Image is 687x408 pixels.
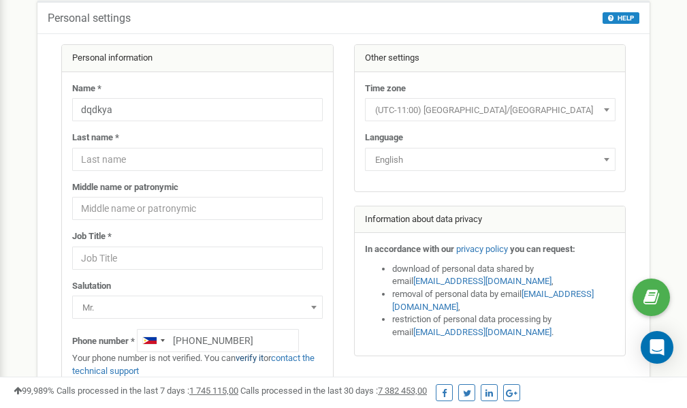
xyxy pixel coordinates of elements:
[48,12,131,25] h5: Personal settings
[72,280,111,293] label: Salutation
[365,82,406,95] label: Time zone
[72,131,119,144] label: Last name *
[413,327,552,337] a: [EMAIL_ADDRESS][DOMAIN_NAME]
[138,330,169,351] div: Telephone country code
[641,331,673,364] div: Open Intercom Messenger
[603,12,639,24] button: HELP
[72,247,323,270] input: Job Title
[365,131,403,144] label: Language
[14,386,54,396] span: 99,989%
[365,148,616,171] span: English
[72,352,323,377] p: Your phone number is not verified. You can or
[365,98,616,121] span: (UTC-11:00) Pacific/Midway
[72,98,323,121] input: Name
[72,82,101,95] label: Name *
[355,45,626,72] div: Other settings
[413,276,552,286] a: [EMAIL_ADDRESS][DOMAIN_NAME]
[355,206,626,234] div: Information about data privacy
[370,101,611,120] span: (UTC-11:00) Pacific/Midway
[72,230,112,243] label: Job Title *
[456,244,508,254] a: privacy policy
[189,386,238,396] u: 1 745 115,00
[236,353,263,363] a: verify it
[72,353,315,376] a: contact the technical support
[137,329,299,352] input: +1-800-555-55-55
[392,313,616,339] li: restriction of personal data processing by email .
[72,181,178,194] label: Middle name or patronymic
[72,335,135,348] label: Phone number *
[72,197,323,220] input: Middle name or patronymic
[72,148,323,171] input: Last name
[77,298,318,317] span: Mr.
[392,289,594,312] a: [EMAIL_ADDRESS][DOMAIN_NAME]
[365,244,454,254] strong: In accordance with our
[240,386,427,396] span: Calls processed in the last 30 days :
[392,263,616,288] li: download of personal data shared by email ,
[62,45,333,72] div: Personal information
[72,296,323,319] span: Mr.
[378,386,427,396] u: 7 382 453,00
[392,288,616,313] li: removal of personal data by email ,
[370,151,611,170] span: English
[57,386,238,396] span: Calls processed in the last 7 days :
[510,244,575,254] strong: you can request:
